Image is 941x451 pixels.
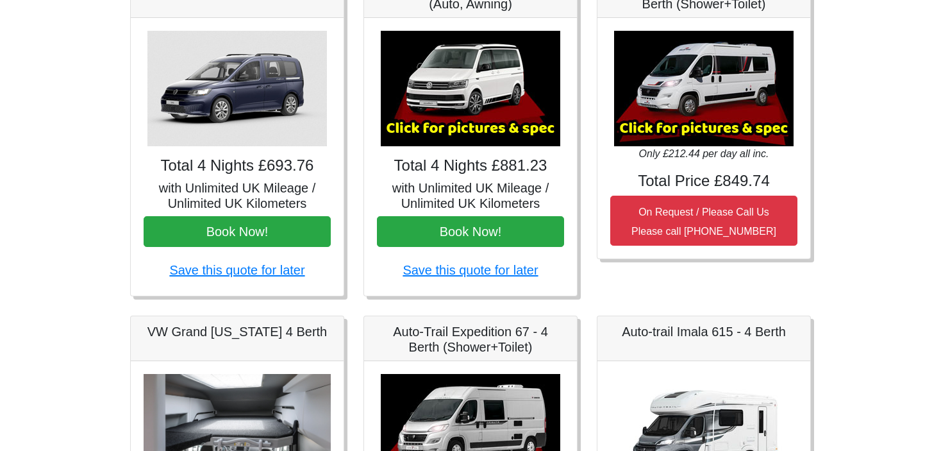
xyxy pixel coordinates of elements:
[377,157,564,175] h4: Total 4 Nights £881.23
[377,216,564,247] button: Book Now!
[381,31,560,146] img: VW California Ocean T6.1 (Auto, Awning)
[403,263,538,277] a: Save this quote for later
[169,263,304,277] a: Save this quote for later
[144,180,331,211] h5: with Unlimited UK Mileage / Unlimited UK Kilometers
[377,324,564,355] h5: Auto-Trail Expedition 67 - 4 Berth (Shower+Toilet)
[610,196,797,246] button: On Request / Please Call UsPlease call [PHONE_NUMBER]
[610,324,797,339] h5: Auto-trail Imala 615 - 4 Berth
[610,172,797,191] h4: Total Price £849.74
[639,148,769,159] i: Only £212.44 per day all inc.
[631,207,776,237] small: On Request / Please Call Us Please call [PHONE_NUMBER]
[144,216,331,247] button: Book Now!
[144,324,331,339] h5: VW Grand [US_STATE] 4 Berth
[377,180,564,211] h5: with Unlimited UK Mileage / Unlimited UK Kilometers
[147,31,327,146] img: VW Caddy California Maxi
[144,157,331,175] h4: Total 4 Nights £693.76
[614,31,794,146] img: Auto-Trail Expedition 66 - 2 Berth (Shower+Toilet)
